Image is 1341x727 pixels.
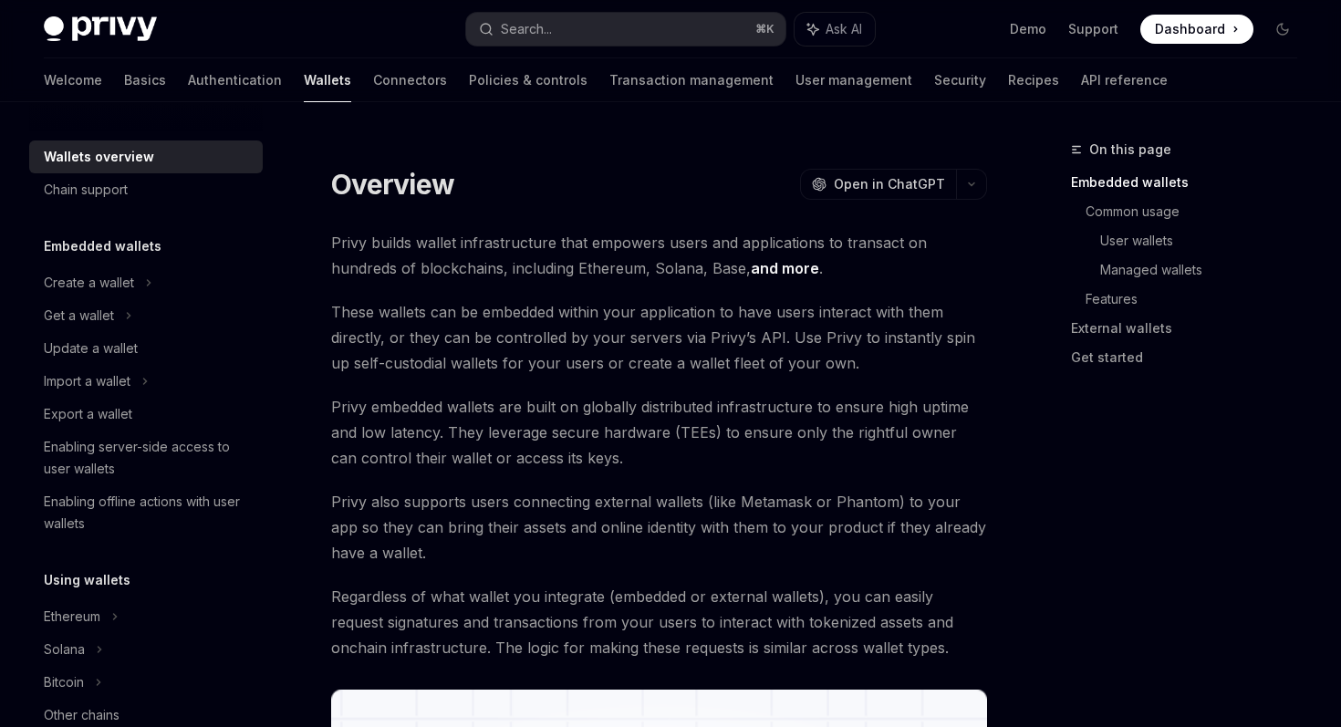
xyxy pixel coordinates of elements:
button: Search...⌘K [466,13,785,46]
a: Common usage [1086,197,1312,226]
div: Wallets overview [44,146,154,168]
div: Enabling server-side access to user wallets [44,436,252,480]
a: Basics [124,58,166,102]
div: Enabling offline actions with user wallets [44,491,252,535]
span: Regardless of what wallet you integrate (embedded or external wallets), you can easily request si... [331,584,987,660]
a: Recipes [1008,58,1059,102]
span: ⌘ K [755,22,774,36]
a: Managed wallets [1100,255,1312,285]
a: Wallets overview [29,140,263,173]
h5: Embedded wallets [44,235,161,257]
a: Update a wallet [29,332,263,365]
div: Get a wallet [44,305,114,327]
span: Privy embedded wallets are built on globally distributed infrastructure to ensure high uptime and... [331,394,987,471]
h1: Overview [331,168,454,201]
a: Policies & controls [469,58,587,102]
div: Export a wallet [44,403,132,425]
button: Open in ChatGPT [800,169,956,200]
a: Embedded wallets [1071,168,1312,197]
button: Toggle dark mode [1268,15,1297,44]
a: User management [795,58,912,102]
div: Chain support [44,179,128,201]
img: dark logo [44,16,157,42]
a: Enabling server-side access to user wallets [29,431,263,485]
button: Ask AI [795,13,875,46]
a: Support [1068,20,1118,38]
span: Dashboard [1155,20,1225,38]
a: External wallets [1071,314,1312,343]
a: Authentication [188,58,282,102]
span: Open in ChatGPT [834,175,945,193]
div: Search... [501,18,552,40]
h5: Using wallets [44,569,130,591]
a: API reference [1081,58,1168,102]
span: Ask AI [826,20,862,38]
a: Transaction management [609,58,774,102]
div: Solana [44,639,85,660]
a: Security [934,58,986,102]
a: Connectors [373,58,447,102]
a: Get started [1071,343,1312,372]
a: Dashboard [1140,15,1253,44]
div: Import a wallet [44,370,130,392]
span: These wallets can be embedded within your application to have users interact with them directly, ... [331,299,987,376]
div: Create a wallet [44,272,134,294]
a: Chain support [29,173,263,206]
a: Features [1086,285,1312,314]
a: User wallets [1100,226,1312,255]
a: Export a wallet [29,398,263,431]
div: Ethereum [44,606,100,628]
a: Wallets [304,58,351,102]
span: On this page [1089,139,1171,161]
div: Other chains [44,704,120,726]
span: Privy builds wallet infrastructure that empowers users and applications to transact on hundreds o... [331,230,987,281]
div: Bitcoin [44,671,84,693]
a: Enabling offline actions with user wallets [29,485,263,540]
a: Welcome [44,58,102,102]
span: Privy also supports users connecting external wallets (like Metamask or Phantom) to your app so t... [331,489,987,566]
a: and more [751,259,819,278]
a: Demo [1010,20,1046,38]
div: Update a wallet [44,338,138,359]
